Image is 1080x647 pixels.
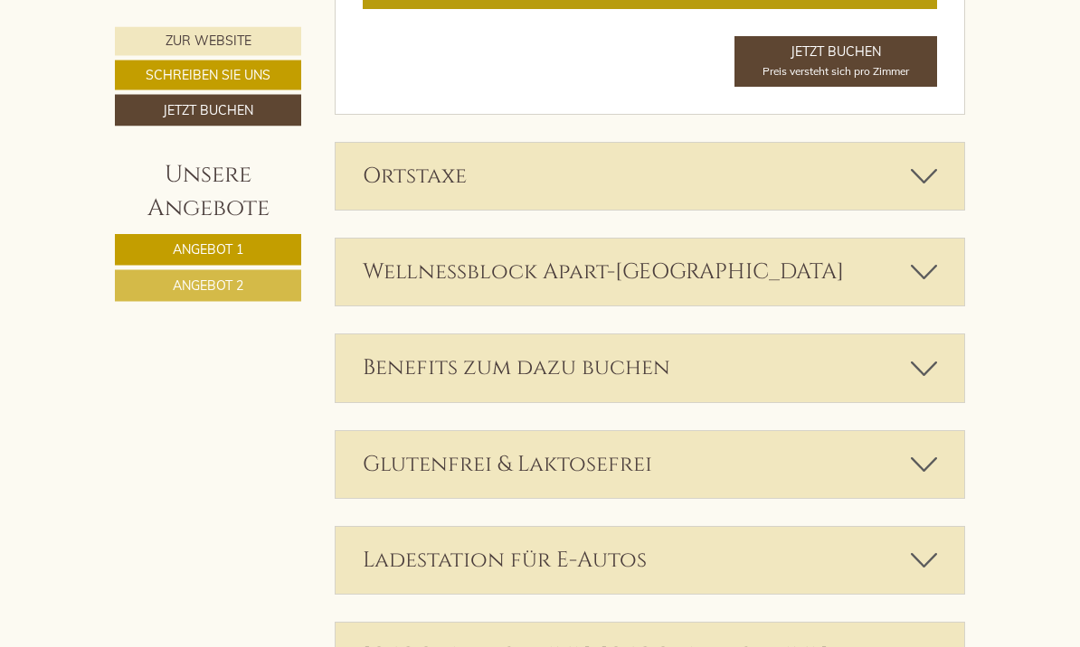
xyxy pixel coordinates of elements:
a: Zur Website [115,27,301,56]
div: Ortstaxe [336,144,965,211]
a: Jetzt buchen [115,95,301,127]
a: Jetzt BuchenPreis versteht sich pro Zimmer [734,37,937,88]
div: Benefits zum dazu buchen [336,335,965,402]
div: Ladestation für E-Autos [336,528,965,595]
div: Wellnessblock Apart-[GEOGRAPHIC_DATA] [336,239,965,306]
span: Angebot 2 [173,277,243,294]
span: Preis versteht sich pro Zimmer [763,65,909,79]
div: Unsere Angebote [115,158,301,225]
span: Angebot 1 [173,241,243,258]
div: Glutenfrei & Laktosefrei [336,432,965,499]
a: Schreiben Sie uns [115,61,301,90]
